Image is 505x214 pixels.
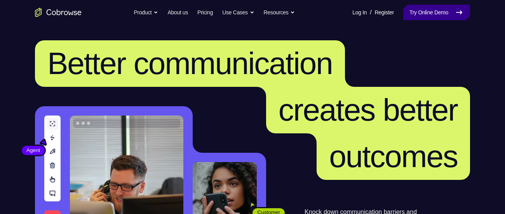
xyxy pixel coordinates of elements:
[222,5,254,20] button: Use Cases
[375,5,394,20] a: Register
[197,5,213,20] a: Pricing
[35,8,82,17] a: Go to the home page
[134,5,158,20] button: Product
[279,93,458,127] span: creates better
[352,5,367,20] a: Log In
[47,46,333,81] span: Better communication
[167,5,188,20] a: About us
[403,5,470,20] a: Try Online Demo
[264,5,295,20] button: Resources
[370,8,371,17] span: /
[329,139,458,174] span: outcomes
